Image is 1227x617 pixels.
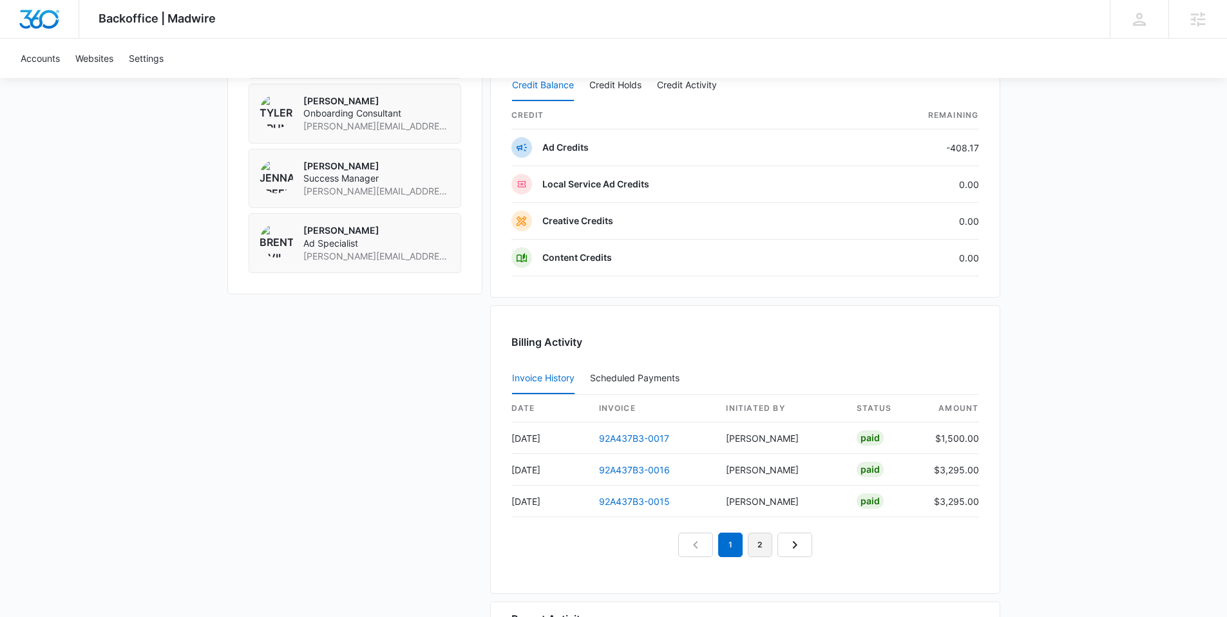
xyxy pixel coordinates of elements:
[512,70,574,101] button: Credit Balance
[303,95,450,108] p: [PERSON_NAME]
[303,120,450,133] span: [PERSON_NAME][EMAIL_ADDRESS][PERSON_NAME][DOMAIN_NAME]
[33,33,142,44] div: Domain: [DOMAIN_NAME]
[716,454,846,486] td: [PERSON_NAME]
[716,395,846,422] th: Initiated By
[303,107,450,120] span: Onboarding Consultant
[718,533,743,557] em: 1
[842,203,979,240] td: 0.00
[511,486,589,517] td: [DATE]
[99,12,216,25] span: Backoffice | Madwire
[542,178,649,191] p: Local Service Ad Credits
[35,75,45,85] img: tab_domain_overview_orange.svg
[924,422,979,454] td: $1,500.00
[512,363,575,394] button: Invoice History
[511,422,589,454] td: [DATE]
[121,39,171,78] a: Settings
[842,240,979,276] td: 0.00
[260,95,293,128] img: Tyler Brungardt
[260,224,293,258] img: Brent Avila
[542,251,612,264] p: Content Credits
[511,102,842,129] th: credit
[589,395,716,422] th: invoice
[857,430,884,446] div: Paid
[13,39,68,78] a: Accounts
[303,160,450,173] p: [PERSON_NAME]
[303,224,450,237] p: [PERSON_NAME]
[49,76,115,84] div: Domain Overview
[924,395,979,422] th: amount
[678,533,812,557] nav: Pagination
[657,70,717,101] button: Credit Activity
[599,496,670,507] a: 92A437B3-0015
[590,374,685,383] div: Scheduled Payments
[777,533,812,557] a: Next Page
[542,214,613,227] p: Creative Credits
[511,454,589,486] td: [DATE]
[599,433,669,444] a: 92A437B3-0017
[21,33,31,44] img: website_grey.svg
[36,21,63,31] div: v 4.0.25
[68,39,121,78] a: Websites
[924,454,979,486] td: $3,295.00
[303,250,450,263] span: [PERSON_NAME][EMAIL_ADDRESS][PERSON_NAME][DOMAIN_NAME]
[748,533,772,557] a: Page 2
[857,493,884,509] div: Paid
[128,75,138,85] img: tab_keywords_by_traffic_grey.svg
[303,185,450,198] span: [PERSON_NAME][EMAIL_ADDRESS][PERSON_NAME][DOMAIN_NAME]
[511,334,979,350] h3: Billing Activity
[21,21,31,31] img: logo_orange.svg
[303,237,450,250] span: Ad Specialist
[924,486,979,517] td: $3,295.00
[857,462,884,477] div: Paid
[142,76,217,84] div: Keywords by Traffic
[846,395,924,422] th: status
[842,166,979,203] td: 0.00
[589,70,642,101] button: Credit Holds
[260,160,293,193] img: Jenna Freeman
[511,395,589,422] th: date
[303,172,450,185] span: Success Manager
[842,102,979,129] th: Remaining
[599,464,670,475] a: 92A437B3-0016
[716,422,846,454] td: [PERSON_NAME]
[842,129,979,166] td: -408.17
[716,486,846,517] td: [PERSON_NAME]
[542,141,589,154] p: Ad Credits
